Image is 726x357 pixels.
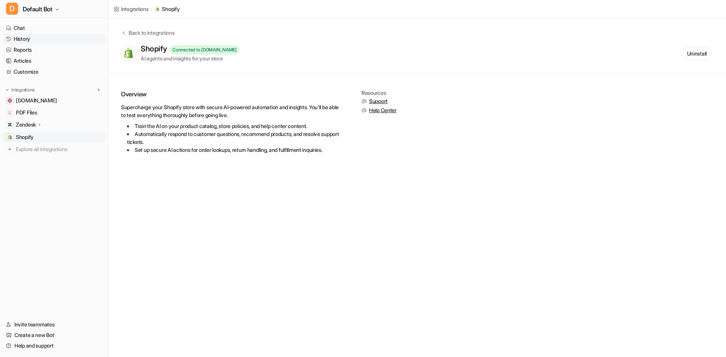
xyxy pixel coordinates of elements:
[126,29,174,37] div: Back to integrations
[121,29,174,44] button: Back to integrations
[3,144,105,155] a: Explore all integrations
[127,130,340,146] li: Automatically respond to customer questions, recommend products, and resolve support tickets.
[3,319,105,330] a: Invite teammates
[8,98,12,103] img: wovenwood.co.uk
[361,97,397,105] button: Support
[369,97,388,105] span: Support
[3,66,105,77] a: Customize
[8,135,12,139] img: Shopify
[162,5,180,13] p: Shopify
[8,122,12,127] img: Zendesk
[361,107,397,114] button: Help Center
[11,87,35,93] p: Integrations
[3,86,37,94] button: Integrations
[154,5,180,13] a: Shopify iconShopify
[23,4,53,14] span: Default Bot
[369,107,397,114] span: Help Center
[16,97,57,104] span: [DOMAIN_NAME]
[6,3,18,15] span: D
[127,122,340,130] li: Train the AI on your product catalog, store policies, and help center content.
[123,48,134,59] img: Shopify
[5,87,10,93] img: expand menu
[113,5,149,13] a: Integrations
[16,121,36,128] p: Zendesk
[361,90,397,96] div: Resources
[3,107,105,118] a: PDF FilesPDF Files
[121,5,149,13] div: Integrations
[155,7,159,11] img: Shopify icon
[3,330,105,340] a: Create a new Bot
[170,45,239,54] div: Connected to [DOMAIN_NAME]
[3,340,105,351] a: Help and support
[16,133,34,141] span: Shopify
[3,34,105,44] a: History
[361,99,367,104] img: support.svg
[141,44,170,53] div: Shopify
[6,145,14,153] img: explore all integrations
[121,103,340,154] div: Supercharge your Shopify store with secure AI-powered automation and insights. You'll be able to ...
[151,6,152,12] span: /
[3,95,105,106] a: wovenwood.co.uk[DOMAIN_NAME]
[3,23,105,33] a: Chat
[683,47,711,60] button: Uninstall
[127,146,340,154] li: Set up secure AI actions for order lookups, return handling, and fulfillment inquiries.
[16,109,37,116] span: PDF Files
[3,132,105,142] a: ShopifyShopify
[121,90,340,99] h2: Overview
[141,54,239,62] div: AI agents and insights for your store
[3,45,105,55] a: Reports
[8,110,12,115] img: PDF Files
[3,56,105,66] a: Articles
[361,108,367,113] img: support.svg
[96,87,101,93] img: menu_add.svg
[16,143,102,155] span: Explore all integrations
